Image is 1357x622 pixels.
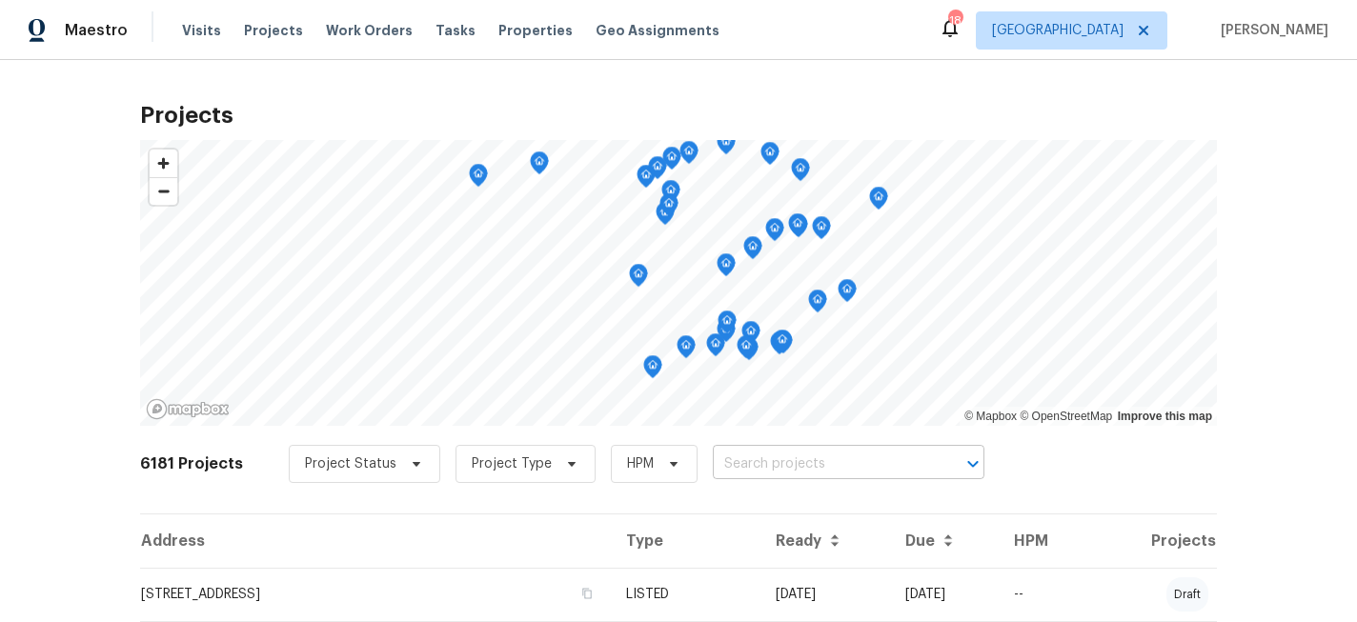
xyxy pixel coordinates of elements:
div: Map marker [743,236,762,266]
span: [PERSON_NAME] [1213,21,1328,40]
div: Map marker [643,355,662,385]
td: [STREET_ADDRESS] [140,568,611,621]
button: Open [960,451,986,477]
div: Map marker [469,164,488,193]
div: Map marker [717,131,736,161]
div: Map marker [770,331,789,361]
span: [GEOGRAPHIC_DATA] [992,21,1124,40]
th: Address [140,514,611,568]
th: Due [890,514,998,568]
a: OpenStreetMap [1020,410,1112,423]
div: Map marker [765,218,784,248]
div: Map marker [648,156,667,186]
div: Map marker [838,279,857,309]
td: LISTED [611,568,760,621]
div: Map marker [788,213,807,243]
div: Map marker [679,141,699,171]
span: Project Type [472,454,552,473]
span: Tasks [435,24,476,37]
div: Map marker [717,253,736,283]
span: Geo Assignments [596,21,719,40]
input: Search projects [713,450,931,479]
span: Zoom out [150,178,177,205]
h2: 6181 Projects [140,454,243,473]
canvas: Map [140,140,1217,426]
button: Zoom in [150,150,177,177]
div: Map marker [741,321,760,351]
h2: Projects [140,106,1217,125]
div: Map marker [530,151,549,181]
button: Zoom out [150,177,177,205]
div: Map marker [717,319,736,349]
th: Type [611,514,760,568]
div: Map marker [706,333,725,363]
th: Projects [1084,514,1217,568]
div: Map marker [637,165,656,194]
a: Improve this map [1118,410,1212,423]
span: HPM [627,454,654,473]
td: [DATE] [760,568,890,621]
td: -- [999,568,1085,621]
div: Map marker [791,158,810,188]
span: Projects [244,21,303,40]
th: HPM [999,514,1085,568]
a: Mapbox homepage [146,398,230,420]
span: Visits [182,21,221,40]
div: Map marker [629,264,648,293]
div: Map marker [760,142,780,171]
th: Ready [760,514,890,568]
span: Properties [498,21,573,40]
div: Map marker [661,180,680,210]
span: Project Status [305,454,396,473]
div: Map marker [869,187,888,216]
div: Map marker [677,335,696,365]
span: Work Orders [326,21,413,40]
button: Copy Address [578,585,596,602]
div: 18 [948,11,962,30]
div: Map marker [718,311,737,340]
td: [DATE] [890,568,998,621]
div: Map marker [812,216,831,246]
div: Map marker [659,193,678,223]
div: Map marker [808,290,827,319]
div: Map marker [737,335,756,365]
div: Map marker [656,202,675,231]
div: Map marker [662,147,681,176]
a: Mapbox [964,410,1017,423]
span: Maestro [65,21,128,40]
div: Map marker [773,330,792,359]
div: draft [1166,577,1208,612]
